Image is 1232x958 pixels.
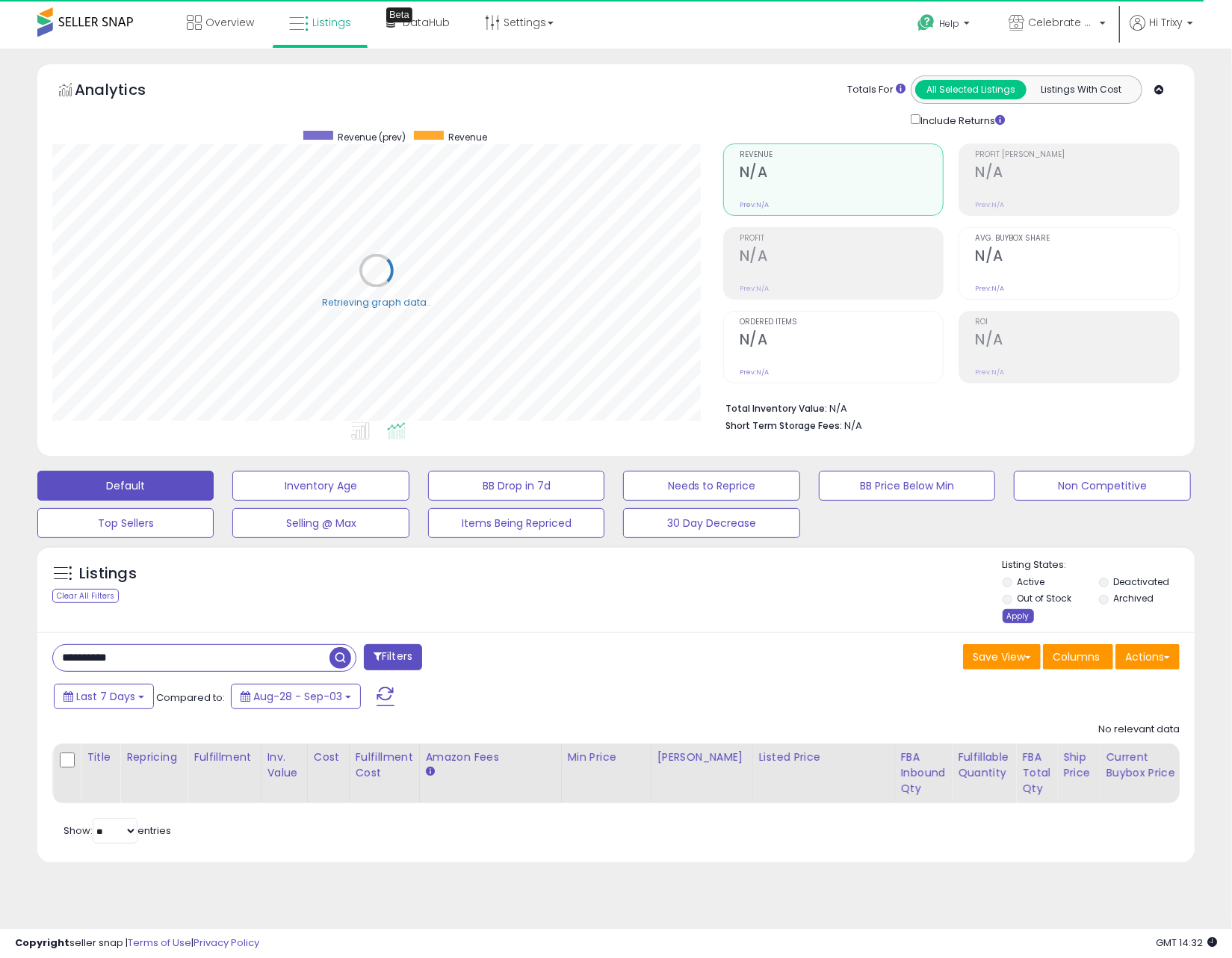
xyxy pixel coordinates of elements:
label: Out of Stock [1017,592,1071,605]
span: Listings [312,15,351,30]
button: Default [37,471,214,501]
h5: Analytics [75,79,175,104]
button: Needs to Reprice [623,471,799,501]
button: 30 Day Decrease [623,508,799,538]
div: Totals For [847,83,906,97]
button: BB Price Below Min [819,471,995,501]
button: Inventory Age [232,471,409,501]
span: Help [939,17,959,30]
div: Fulfillment Cost [356,750,413,781]
h2: N/A [740,164,944,184]
b: Total Inventory Value: [725,402,827,415]
button: Last 7 Days [54,684,154,709]
div: Repricing [126,750,181,765]
span: Ordered Items [740,318,944,327]
span: Profit [PERSON_NAME] [975,151,1179,159]
small: Prev: N/A [740,284,769,293]
small: Prev: N/A [975,368,1004,377]
div: Current Buybox Price [1106,750,1183,781]
span: Avg. Buybox Share [975,235,1179,243]
div: No relevant data [1098,723,1180,737]
div: Clear All Filters [52,589,119,603]
li: N/A [725,398,1168,416]
span: Hi Trixy [1149,15,1183,30]
small: Prev: N/A [740,200,769,209]
span: Compared to: [156,690,225,705]
div: Min Price [568,750,645,765]
label: Archived [1113,592,1154,605]
button: Actions [1115,644,1180,670]
h2: N/A [740,247,944,268]
h2: N/A [975,247,1179,268]
button: Aug-28 - Sep-03 [231,684,361,709]
label: Deactivated [1113,575,1169,588]
p: Listing States: [1003,558,1195,572]
button: Listings With Cost [1026,80,1137,99]
h2: N/A [975,331,1179,351]
span: Celebrate Alive [1028,15,1095,30]
h2: N/A [975,164,1179,184]
div: Amazon Fees [426,750,555,765]
span: Revenue [740,151,944,159]
button: Save View [963,644,1041,670]
button: Non Competitive [1014,471,1190,501]
div: Inv. value [267,750,301,781]
button: Top Sellers [37,508,214,538]
b: Short Term Storage Fees: [725,419,842,432]
div: Ship Price [1063,750,1093,781]
span: Last 7 Days [76,689,135,704]
div: Cost [314,750,343,765]
div: Apply [1003,609,1034,623]
div: Title [87,750,114,765]
span: Show: entries [64,823,171,838]
span: Profit [740,235,944,243]
h2: N/A [740,331,944,351]
button: BB Drop in 7d [428,471,604,501]
div: Fulfillment [194,750,254,765]
div: [PERSON_NAME] [657,750,746,765]
button: Selling @ Max [232,508,409,538]
span: ROI [975,318,1179,327]
span: N/A [844,418,862,433]
h5: Listings [79,563,137,584]
button: Items Being Repriced [428,508,604,538]
a: Hi Trixy [1130,15,1193,49]
div: Tooltip anchor [386,7,412,22]
a: Help [906,2,985,49]
small: Prev: N/A [740,368,769,377]
i: Get Help [917,13,935,32]
div: FBA Total Qty [1022,750,1050,797]
label: Active [1017,575,1044,588]
div: Fulfillable Quantity [958,750,1009,781]
span: DataHub [403,15,450,30]
small: Prev: N/A [975,200,1004,209]
span: Aug-28 - Sep-03 [253,689,342,704]
div: Include Returns [900,111,1023,129]
div: FBA inbound Qty [901,750,946,797]
button: All Selected Listings [915,80,1027,99]
button: Columns [1043,644,1113,670]
span: Columns [1053,649,1100,664]
div: Retrieving graph data.. [322,296,431,309]
small: Prev: N/A [975,284,1004,293]
div: Listed Price [759,750,888,765]
span: Overview [205,15,254,30]
small: Amazon Fees. [426,765,435,779]
button: Filters [364,644,422,670]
